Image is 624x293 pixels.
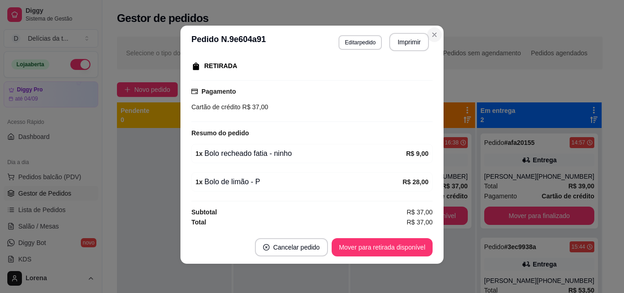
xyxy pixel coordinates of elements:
button: Editarpedido [338,35,382,50]
strong: Pagamento [201,88,236,95]
span: close-circle [263,244,270,250]
button: Mover para retirada disponível [332,238,433,256]
strong: R$ 9,00 [406,150,428,157]
span: R$ 37,00 [407,207,433,217]
button: Imprimir [389,33,429,51]
strong: 1 x [196,178,203,186]
div: Bolo recheado fatia - ninho [196,148,406,159]
button: Close [427,27,442,42]
strong: Resumo do pedido [191,129,249,137]
span: R$ 37,00 [240,103,268,111]
span: R$ 37,00 [407,217,433,227]
strong: Subtotal [191,208,217,216]
h3: Pedido N. 9e604a91 [191,33,266,51]
button: close-circleCancelar pedido [255,238,328,256]
strong: 1 x [196,150,203,157]
span: credit-card [191,88,198,95]
div: RETIRADA [204,61,237,71]
strong: Total [191,218,206,226]
div: Bolo de limão - P [196,176,402,187]
strong: R$ 28,00 [402,178,428,186]
span: Cartão de crédito [191,103,240,111]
